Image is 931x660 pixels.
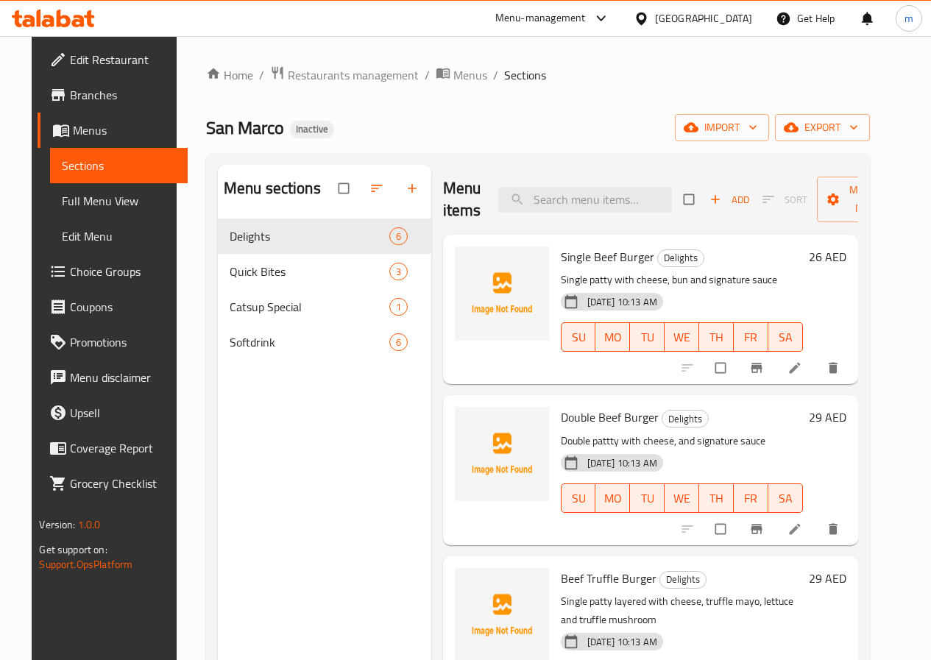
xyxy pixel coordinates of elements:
button: Branch-specific-item [740,513,776,545]
span: Delights [662,411,708,427]
span: TH [705,488,728,509]
span: MO [601,327,624,348]
span: Add item [706,188,753,211]
li: / [493,66,498,84]
p: Single patty layered with cheese, truffle mayo, lettuce and truffle mushroom [561,592,803,629]
button: TU [630,322,665,352]
a: Promotions [38,324,187,360]
a: Support.OpsPlatform [39,555,132,574]
span: Choice Groups [70,263,175,280]
button: import [675,114,769,141]
span: Add [709,191,749,208]
span: WE [670,327,693,348]
img: Double Beef Burger [455,407,549,501]
div: items [389,263,408,280]
button: SU [561,322,596,352]
span: import [687,118,757,137]
span: Branches [70,86,175,104]
div: Inactive [290,121,334,138]
button: SA [768,322,803,352]
button: Branch-specific-item [740,352,776,384]
nav: breadcrumb [206,65,870,85]
span: Inactive [290,123,334,135]
input: search [498,187,672,213]
span: Sections [62,157,175,174]
span: 1 [390,300,407,314]
a: Grocery Checklist [38,466,187,501]
button: Manage items [817,177,921,222]
div: [GEOGRAPHIC_DATA] [655,10,752,26]
button: delete [817,352,852,384]
a: Edit Menu [50,219,187,254]
span: [DATE] 10:13 AM [581,456,663,470]
button: WE [665,322,699,352]
div: Quick Bites3 [218,254,431,289]
h2: Menu items [443,177,481,221]
button: WE [665,483,699,513]
li: / [259,66,264,84]
span: 6 [390,230,407,244]
span: Coverage Report [70,439,175,457]
span: Select section first [753,188,817,211]
span: Softdrink [230,333,389,351]
div: items [389,227,408,245]
span: Upsell [70,404,175,422]
button: Add [706,188,753,211]
li: / [425,66,430,84]
div: Delights6 [218,219,431,254]
div: Delights [657,249,704,267]
button: export [775,114,870,141]
button: FR [734,322,768,352]
div: Softdrink6 [218,324,431,360]
button: SA [768,483,803,513]
a: Upsell [38,395,187,430]
button: MO [595,483,630,513]
button: Add section [396,172,431,205]
span: San Marco [206,111,284,144]
button: TH [699,322,734,352]
span: Catsup Special [230,298,389,316]
span: TU [636,488,659,509]
span: Manage items [829,181,910,218]
button: FR [734,483,768,513]
span: export [787,118,858,137]
span: TU [636,327,659,348]
span: Delights [660,571,706,588]
span: [DATE] 10:13 AM [581,295,663,309]
span: Get support on: [39,540,107,559]
span: FR [740,488,762,509]
span: Select to update [707,354,737,382]
a: Edit menu item [787,522,805,536]
p: Single patty with cheese, bun and signature sauce [561,271,803,289]
a: Choice Groups [38,254,187,289]
h6: 29 AED [809,407,846,427]
a: Full Menu View [50,183,187,219]
span: Select section [675,185,706,213]
span: Restaurants management [288,66,419,84]
span: Select all sections [330,174,361,202]
a: Coupons [38,289,187,324]
div: Catsup Special1 [218,289,431,324]
span: Version: [39,515,75,534]
nav: Menu sections [218,213,431,366]
span: FR [740,327,762,348]
a: Edit menu item [787,361,805,375]
span: Delights [230,227,389,245]
span: m [905,10,913,26]
span: SU [567,327,590,348]
a: Menus [38,113,187,148]
span: Coupons [70,298,175,316]
span: Double Beef Burger [561,406,659,428]
a: Menu disclaimer [38,360,187,395]
span: Menus [73,121,175,139]
button: delete [817,513,852,545]
span: Edit Menu [62,227,175,245]
a: Edit Restaurant [38,42,187,77]
span: Single Beef Burger [561,246,654,268]
h6: 26 AED [809,246,846,267]
span: Quick Bites [230,263,389,280]
a: Restaurants management [270,65,419,85]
